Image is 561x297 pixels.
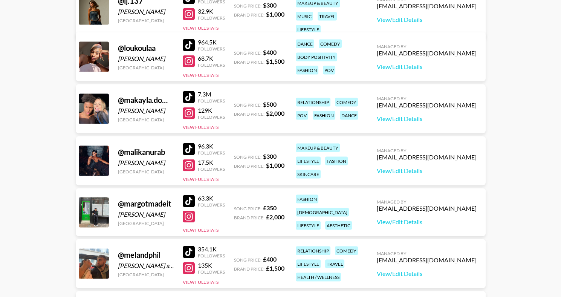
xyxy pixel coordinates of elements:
div: [GEOGRAPHIC_DATA] [118,220,174,226]
strong: $ 400 [263,49,277,56]
strong: £ 1,500 [266,265,284,272]
button: View Full Stats [183,227,219,233]
div: fashion [325,157,348,165]
strong: $ 1,500 [266,58,284,65]
strong: $ 300 [263,153,277,160]
strong: $ 2,000 [266,110,284,117]
div: @ melandphil [118,250,174,260]
div: dance [296,40,314,48]
div: 63.3K [198,194,225,202]
span: Song Price: [234,3,261,9]
span: Brand Price: [234,215,264,220]
div: lifestyle [296,260,321,268]
div: relationship [296,98,330,107]
div: makeup & beauty [296,144,340,152]
div: Followers [198,114,225,120]
div: travel [325,260,344,268]
div: @ makayla.domagalski1 [118,95,174,105]
div: [DEMOGRAPHIC_DATA] [296,208,349,217]
a: View/Edit Details [377,270,477,277]
div: Followers [198,46,225,52]
div: [PERSON_NAME] [118,8,174,15]
div: 964.5K [198,38,225,46]
div: 68.7K [198,55,225,62]
span: Song Price: [234,154,261,160]
div: Managed By [377,148,477,153]
div: @ margotmadeit [118,199,174,208]
div: comedy [335,246,358,255]
div: 129K [198,107,225,114]
div: [EMAIL_ADDRESS][DOMAIN_NAME] [377,49,477,57]
div: [GEOGRAPHIC_DATA] [118,18,174,23]
div: [PERSON_NAME] and [PERSON_NAME] [118,262,174,269]
span: Brand Price: [234,59,264,65]
a: View/Edit Details [377,16,477,23]
div: 135K [198,262,225,269]
div: Managed By [377,96,477,101]
strong: £ 2,000 [266,213,284,220]
div: relationship [296,246,330,255]
div: Followers [198,62,225,68]
div: Followers [198,269,225,275]
div: 7.3M [198,90,225,98]
div: [PERSON_NAME] [118,55,174,63]
div: body positivity [296,53,337,61]
div: Managed By [377,251,477,256]
strong: £ 400 [263,256,277,263]
div: [PERSON_NAME] [118,211,174,218]
div: travel [318,12,337,21]
div: @ loukoulaa [118,43,174,53]
div: [EMAIL_ADDRESS][DOMAIN_NAME] [377,256,477,264]
span: Song Price: [234,206,261,211]
div: 17.5K [198,159,225,166]
div: fashion [296,195,318,204]
strong: $ 1,000 [266,11,284,18]
div: Followers [198,150,225,156]
span: Brand Price: [234,266,264,272]
div: [EMAIL_ADDRESS][DOMAIN_NAME] [377,101,477,109]
button: View Full Stats [183,72,219,78]
div: Followers [198,98,225,104]
span: Song Price: [234,102,261,108]
a: View/Edit Details [377,218,477,226]
div: lifestyle [296,157,321,165]
div: skincare [296,170,321,179]
div: pov [323,66,335,75]
div: 32.9K [198,8,225,15]
div: health / wellness [296,273,341,282]
a: View/Edit Details [377,63,477,70]
div: [PERSON_NAME] [118,107,174,115]
div: [GEOGRAPHIC_DATA] [118,65,174,70]
strong: $ 1,000 [266,162,284,169]
div: [GEOGRAPHIC_DATA] [118,272,174,277]
a: View/Edit Details [377,167,477,175]
strong: $ 500 [263,101,277,108]
span: Brand Price: [234,111,264,117]
span: Song Price: [234,257,261,263]
div: fashion [296,66,318,75]
span: Brand Price: [234,163,264,169]
div: [GEOGRAPHIC_DATA] [118,169,174,175]
div: pov [296,111,308,120]
a: View/Edit Details [377,115,477,122]
div: [EMAIL_ADDRESS][DOMAIN_NAME] [377,2,477,10]
div: Followers [198,202,225,208]
div: [GEOGRAPHIC_DATA] [118,117,174,122]
button: View Full Stats [183,279,219,285]
div: [EMAIL_ADDRESS][DOMAIN_NAME] [377,205,477,212]
div: [PERSON_NAME] [118,159,174,167]
div: lifestyle [296,25,321,34]
div: comedy [335,98,358,107]
div: 354.1K [198,245,225,253]
button: View Full Stats [183,124,219,130]
strong: £ 350 [263,204,277,211]
div: fashion [313,111,335,120]
div: Followers [198,166,225,172]
strong: $ 300 [263,2,277,9]
div: aesthetic [325,221,352,230]
div: 96.3K [198,142,225,150]
div: Followers [198,253,225,259]
div: Followers [198,15,225,21]
div: [EMAIL_ADDRESS][DOMAIN_NAME] [377,153,477,161]
span: Song Price: [234,50,261,56]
